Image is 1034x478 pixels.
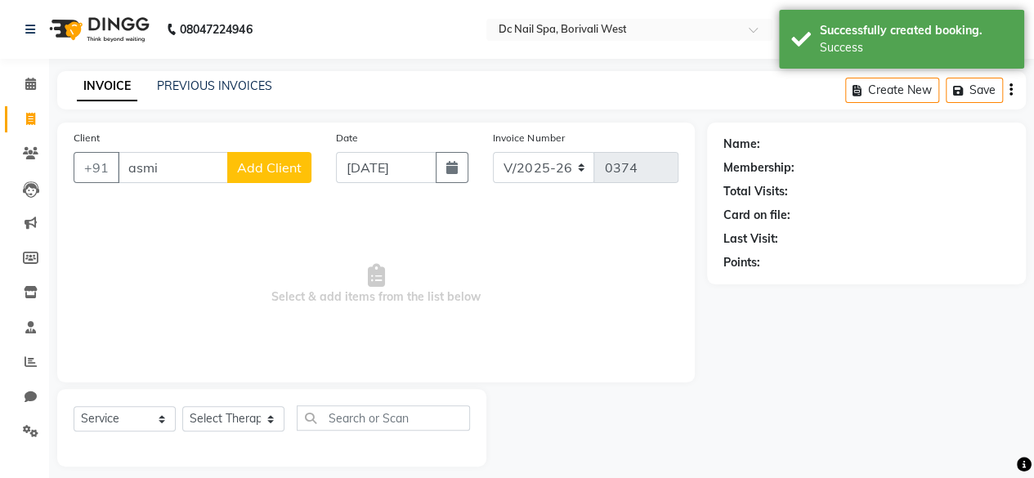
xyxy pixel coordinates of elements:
[723,183,788,200] div: Total Visits:
[297,405,470,431] input: Search or Scan
[74,152,119,183] button: +91
[946,78,1003,103] button: Save
[77,72,137,101] a: INVOICE
[180,7,252,52] b: 08047224946
[723,207,790,224] div: Card on file:
[723,136,760,153] div: Name:
[118,152,228,183] input: Search by Name/Mobile/Email/Code
[723,159,795,176] div: Membership:
[237,159,302,176] span: Add Client
[74,203,678,366] span: Select & add items from the list below
[723,254,760,271] div: Points:
[723,230,778,248] div: Last Visit:
[74,131,100,145] label: Client
[820,39,1012,56] div: Success
[227,152,311,183] button: Add Client
[42,7,154,52] img: logo
[493,131,564,145] label: Invoice Number
[845,78,939,103] button: Create New
[820,22,1012,39] div: Successfully created booking.
[336,131,358,145] label: Date
[157,78,272,93] a: PREVIOUS INVOICES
